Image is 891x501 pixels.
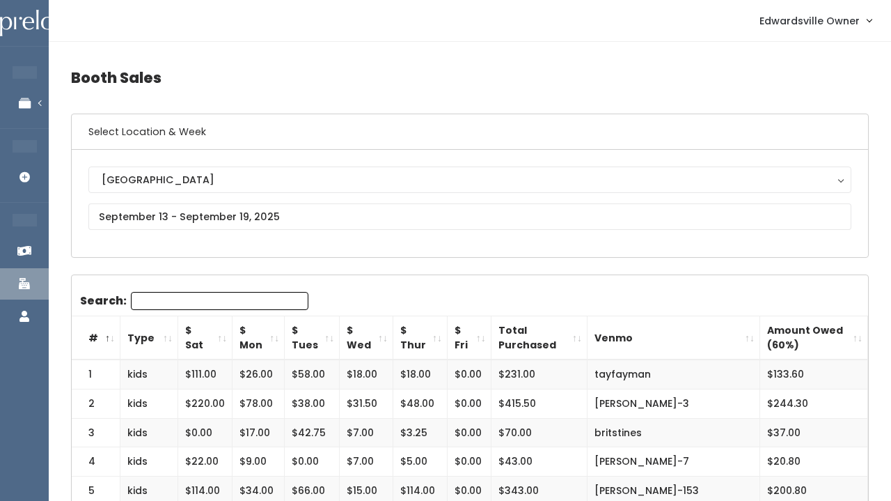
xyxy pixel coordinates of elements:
[393,389,448,418] td: $48.00
[759,13,860,29] span: Edwardsville Owner
[587,316,759,360] th: Venmo: activate to sort column ascending
[72,447,120,477] td: 4
[72,114,868,150] h6: Select Location & Week
[88,203,851,230] input: September 13 - September 19, 2025
[232,360,285,389] td: $26.00
[340,447,393,477] td: $7.00
[587,360,759,389] td: tayfayman
[88,167,851,193] button: [GEOGRAPHIC_DATA]
[491,389,587,418] td: $415.50
[448,316,491,360] th: $ Fri: activate to sort column ascending
[759,389,867,418] td: $244.30
[759,316,867,360] th: Amount Owed (60%): activate to sort column ascending
[587,418,759,447] td: britstines
[393,316,448,360] th: $ Thur: activate to sort column ascending
[491,360,587,389] td: $231.00
[491,418,587,447] td: $70.00
[285,447,340,477] td: $0.00
[80,292,308,310] label: Search:
[120,447,178,477] td: kids
[178,418,232,447] td: $0.00
[587,389,759,418] td: [PERSON_NAME]-3
[120,316,178,360] th: Type: activate to sort column ascending
[72,389,120,418] td: 2
[340,418,393,447] td: $7.00
[232,316,285,360] th: $ Mon: activate to sort column ascending
[285,316,340,360] th: $ Tues: activate to sort column ascending
[120,418,178,447] td: kids
[340,360,393,389] td: $18.00
[491,316,587,360] th: Total Purchased: activate to sort column ascending
[232,447,285,477] td: $9.00
[72,418,120,447] td: 3
[393,418,448,447] td: $3.25
[178,389,232,418] td: $220.00
[178,360,232,389] td: $111.00
[759,418,867,447] td: $37.00
[178,316,232,360] th: $ Sat: activate to sort column ascending
[746,6,885,36] a: Edwardsville Owner
[120,360,178,389] td: kids
[120,389,178,418] td: kids
[285,389,340,418] td: $38.00
[131,292,308,310] input: Search:
[72,316,120,360] th: #: activate to sort column descending
[759,447,867,477] td: $20.80
[232,418,285,447] td: $17.00
[491,447,587,477] td: $43.00
[448,389,491,418] td: $0.00
[587,447,759,477] td: [PERSON_NAME]-7
[285,360,340,389] td: $58.00
[448,360,491,389] td: $0.00
[340,316,393,360] th: $ Wed: activate to sort column ascending
[393,360,448,389] td: $18.00
[71,59,869,97] h4: Booth Sales
[285,418,340,447] td: $42.75
[448,418,491,447] td: $0.00
[340,389,393,418] td: $31.50
[759,360,867,389] td: $133.60
[102,172,838,187] div: [GEOGRAPHIC_DATA]
[178,447,232,477] td: $22.00
[448,447,491,477] td: $0.00
[393,447,448,477] td: $5.00
[72,360,120,389] td: 1
[232,389,285,418] td: $78.00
